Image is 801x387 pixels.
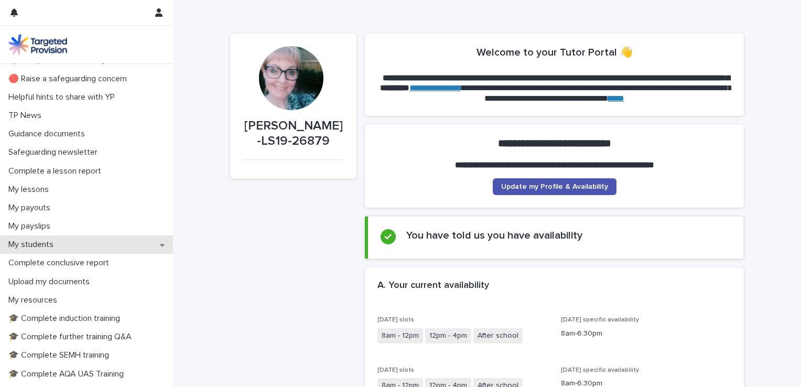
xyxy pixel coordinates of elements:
span: [DATE] specific availability [561,317,639,323]
p: My payouts [4,203,59,213]
p: Safeguarding newsletter [4,147,106,157]
p: Complete conclusive report [4,258,117,268]
p: My lessons [4,185,57,195]
span: [DATE] specific availability [561,367,639,373]
span: [DATE] slots [377,317,414,323]
p: 🎓 Complete AQA UAS Training [4,369,132,379]
p: Upload my documents [4,277,98,287]
p: 🎓 Complete further training Q&A [4,332,140,342]
span: 12pm - 4pm [425,328,471,343]
p: My resources [4,295,66,305]
p: 🎓 Complete SEMH training [4,350,117,360]
p: 8am-6:30pm [561,328,732,339]
p: 🔴 Raise a safeguarding concern [4,74,135,84]
p: 🎓 Complete induction training [4,314,128,324]
p: TP News [4,111,50,121]
span: After school [473,328,523,343]
span: 8am - 12pm [377,328,423,343]
img: M5nRWzHhSzIhMunXDL62 [8,34,67,55]
h2: Welcome to your Tutor Portal 👋 [477,46,633,59]
h2: You have told us you have availability [406,229,582,242]
p: Helpful hints to share with YP [4,92,123,102]
p: Guidance documents [4,129,93,139]
h2: A. Your current availability [377,280,489,292]
p: Complete a lesson report [4,166,110,176]
p: [PERSON_NAME]-LS19-26879 [243,119,344,149]
p: My payslips [4,221,59,231]
a: Update my Profile & Availability [493,178,616,195]
p: My students [4,240,62,250]
span: Update my Profile & Availability [501,183,608,190]
span: [DATE] slots [377,367,414,373]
